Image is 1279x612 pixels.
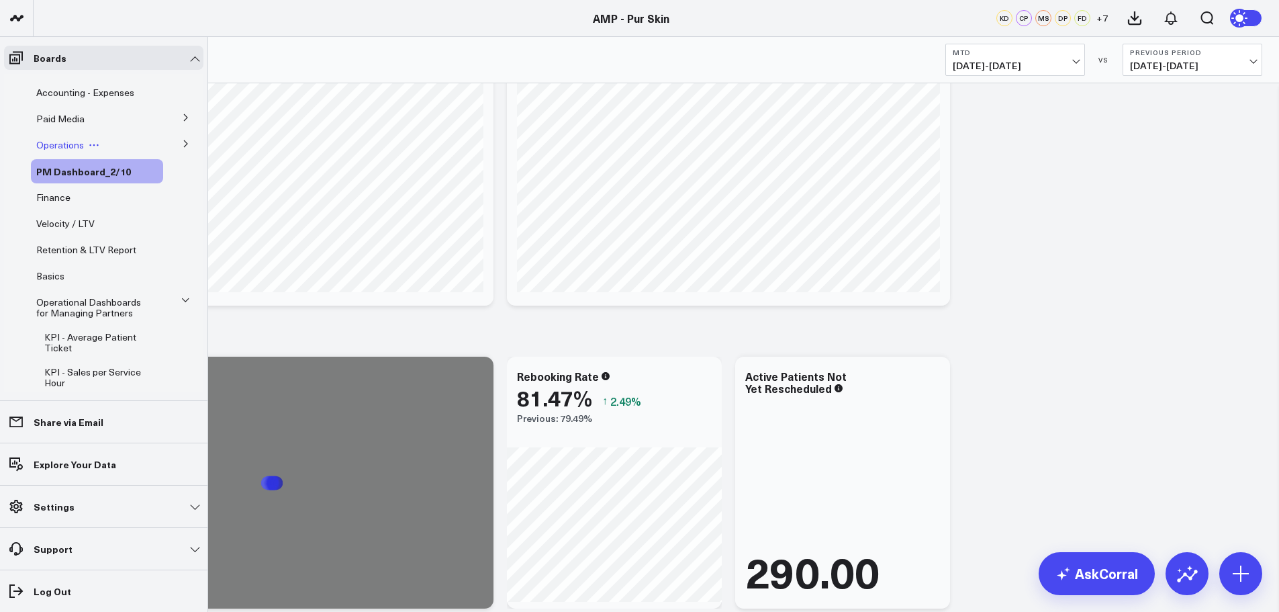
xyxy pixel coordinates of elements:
[36,165,131,178] span: PM Dashboard_2/10
[996,10,1012,26] div: KD
[36,191,70,204] span: Finance
[36,112,85,125] span: Paid Media
[36,243,136,256] span: Retention & LTV Report
[44,332,146,353] a: KPI - Average Patient Ticket
[610,394,641,408] span: 2.49%
[36,245,136,255] a: Retention & LTV Report
[945,44,1085,76] button: MTD[DATE]-[DATE]
[953,48,1078,56] b: MTD
[1123,44,1262,76] button: Previous Period[DATE]-[DATE]
[1094,10,1110,26] button: +7
[1092,56,1116,64] div: VS
[44,331,136,354] span: KPI - Average Patient Ticket
[1016,10,1032,26] div: CP
[1035,10,1051,26] div: MS
[517,386,592,410] div: 81.47%
[745,550,880,592] div: 290.00
[1130,60,1255,71] span: [DATE] - [DATE]
[593,11,669,26] a: AMP - Pur Skin
[1074,10,1090,26] div: FD
[1039,552,1155,595] a: AskCorral
[36,271,64,281] a: Basics
[34,52,66,63] p: Boards
[34,501,75,512] p: Settings
[34,586,71,597] p: Log Out
[953,60,1078,71] span: [DATE] - [DATE]
[34,417,103,427] p: Share via Email
[1130,48,1255,56] b: Previous Period
[1055,10,1071,26] div: DP
[4,579,203,603] a: Log Out
[517,413,712,424] div: Previous: 79.49%
[36,138,84,151] span: Operations
[34,459,116,470] p: Explore Your Data
[36,269,64,282] span: Basics
[36,86,134,99] span: Accounting - Expenses
[1096,13,1108,23] span: + 7
[36,114,85,124] a: Paid Media
[36,87,134,98] a: Accounting - Expenses
[517,369,599,384] div: Rebooking Rate
[44,367,146,388] a: KPI - Sales per Service Hour
[602,392,608,410] span: ↑
[44,365,141,389] span: KPI - Sales per Service Hour
[36,166,131,177] a: PM Dashboard_2/10
[36,217,95,230] span: Velocity / LTV
[36,140,84,150] a: Operations
[36,297,152,318] a: Operational Dashboards for Managing Partners
[36,192,70,203] a: Finance
[36,296,141,319] span: Operational Dashboards for Managing Partners
[34,543,73,554] p: Support
[745,369,847,396] div: Active Patients Not Yet Rescheduled
[36,218,95,229] a: Velocity / LTV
